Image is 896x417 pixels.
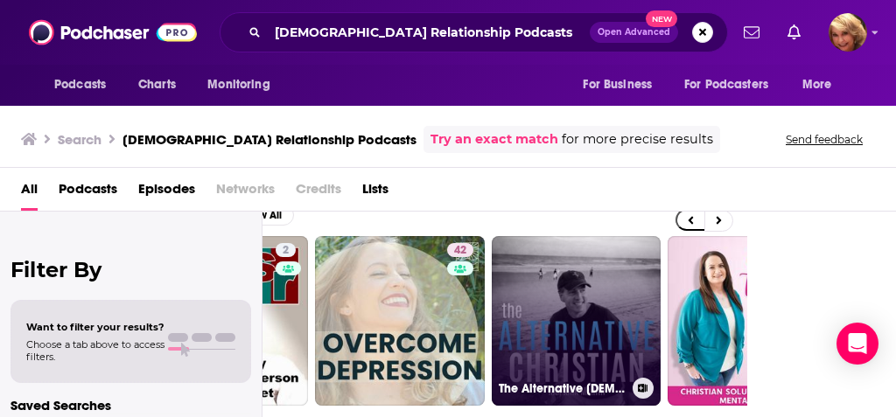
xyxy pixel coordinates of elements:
[26,338,164,363] span: Choose a tab above to access filters.
[26,321,164,333] span: Want to filter your results?
[10,397,251,414] p: Saved Searches
[454,242,466,260] span: 42
[583,73,652,97] span: For Business
[296,175,341,211] span: Credits
[829,13,867,52] span: Logged in as SuzNiles
[138,73,176,97] span: Charts
[268,18,590,46] input: Search podcasts, credits, & more...
[54,73,106,97] span: Podcasts
[684,73,768,97] span: For Podcasters
[829,13,867,52] button: Show profile menu
[362,175,388,211] a: Lists
[780,17,808,47] a: Show notifications dropdown
[562,129,713,149] span: for more precise results
[10,257,251,282] h2: Filter By
[673,68,794,101] button: open menu
[447,243,473,257] a: 42
[42,68,129,101] button: open menu
[122,131,416,148] h3: [DEMOGRAPHIC_DATA] Relationship Podcasts
[780,132,868,147] button: Send feedback
[195,68,292,101] button: open menu
[570,68,674,101] button: open menu
[21,175,38,211] a: All
[283,242,289,260] span: 2
[646,10,677,27] span: New
[790,68,854,101] button: open menu
[216,175,275,211] span: Networks
[29,16,197,49] img: Podchaser - Follow, Share and Rate Podcasts
[590,22,678,43] button: Open AdvancedNew
[598,28,670,37] span: Open Advanced
[737,17,766,47] a: Show notifications dropdown
[127,68,186,101] a: Charts
[430,129,558,149] a: Try an exact match
[492,236,661,406] a: The Alternative [DEMOGRAPHIC_DATA]
[802,73,832,97] span: More
[220,12,728,52] div: Search podcasts, credits, & more...
[315,236,485,406] a: 42
[231,205,294,226] button: View All
[58,131,101,148] h3: Search
[207,73,269,97] span: Monitoring
[829,13,867,52] img: User Profile
[836,323,878,365] div: Open Intercom Messenger
[59,175,117,211] a: Podcasts
[499,381,626,396] h3: The Alternative [DEMOGRAPHIC_DATA]
[138,175,195,211] a: Episodes
[276,243,296,257] a: 2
